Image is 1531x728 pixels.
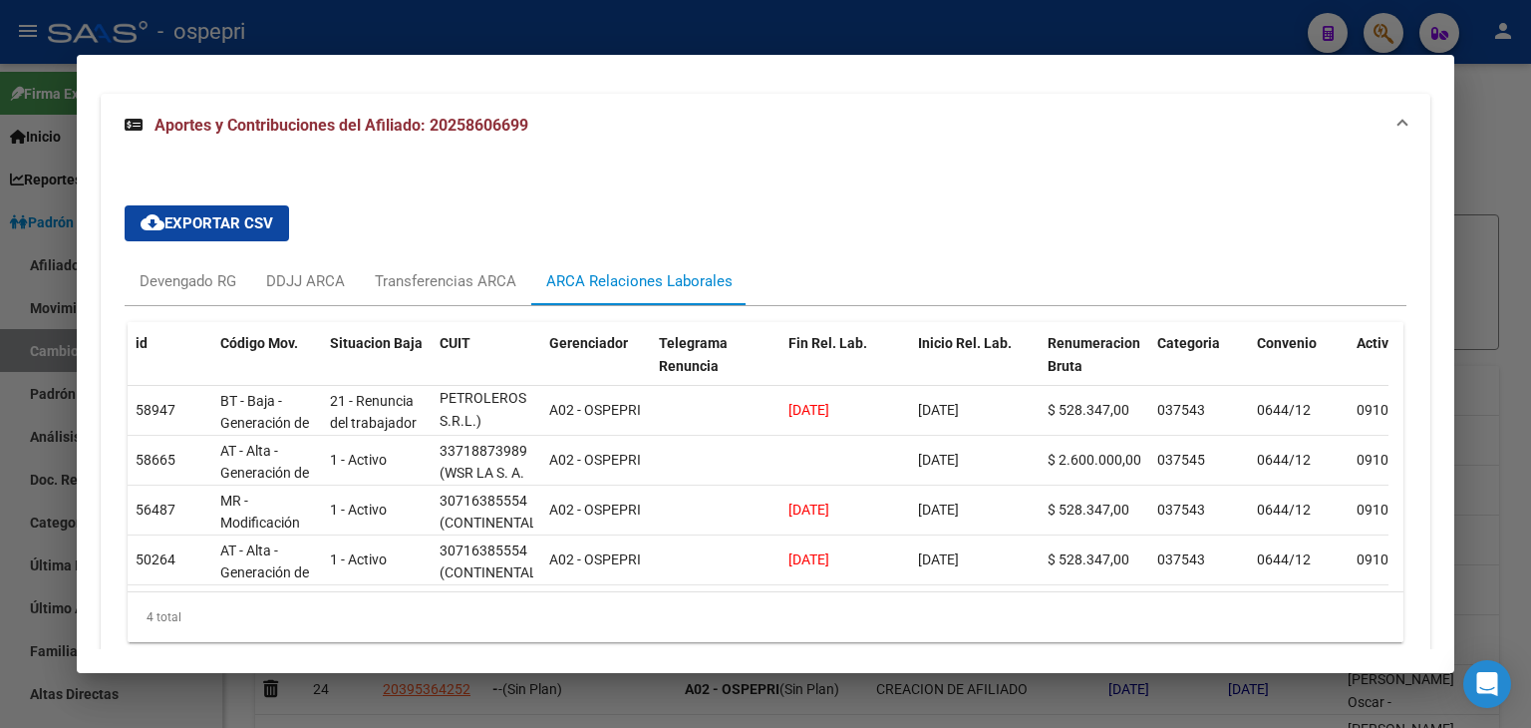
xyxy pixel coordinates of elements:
[128,322,212,410] datatable-header-cell: id
[1048,335,1140,374] span: Renumeracion Bruta
[1157,502,1205,518] span: 037543
[154,116,528,135] span: Aportes y Contribuciones del Afiliado: 20258606699
[788,551,829,567] span: [DATE]
[330,452,387,468] span: 1 - Activo
[549,551,641,567] span: A02 - OSPEPRI
[440,564,537,648] span: (CONTINENTAL SERVICIOS PETROLEROS S.R.L.)
[549,402,641,418] span: A02 - OSPEPRI
[651,322,780,410] datatable-header-cell: Telegrama Renuncia
[125,205,289,241] button: Exportar CSV
[220,393,309,455] span: BT - Baja - Generación de Clave
[330,551,387,567] span: 1 - Activo
[918,502,959,518] span: [DATE]
[440,490,527,513] div: 30716385554
[266,270,345,292] div: DDJJ ARCA
[101,94,1430,158] mat-expansion-panel-header: Aportes y Contribuciones del Afiliado: 20258606699
[788,335,867,351] span: Fin Rel. Lab.
[549,452,641,468] span: A02 - OSPEPRI
[918,452,959,468] span: [DATE]
[136,551,175,567] span: 50264
[220,443,309,505] span: AT - Alta - Generación de clave
[780,322,910,410] datatable-header-cell: Fin Rel. Lab.
[1157,551,1205,567] span: 037543
[440,344,537,428] span: (CONTINENTAL SERVICIOS PETROLEROS S.R.L.)
[1357,335,1416,351] span: Actividad
[141,210,164,234] mat-icon: cloud_download
[1257,402,1311,418] span: 0644/12
[141,214,273,232] span: Exportar CSV
[1257,502,1311,518] span: 0644/12
[220,335,298,351] span: Código Mov.
[1357,551,1404,567] span: 091000
[136,452,175,468] span: 58665
[1257,551,1311,567] span: 0644/12
[910,322,1040,410] datatable-header-cell: Inicio Rel. Lab.
[918,402,959,418] span: [DATE]
[128,592,1403,642] div: 4 total
[1149,322,1249,410] datatable-header-cell: Categoria
[1357,502,1404,518] span: 091000
[330,502,387,518] span: 1 - Activo
[788,402,829,418] span: [DATE]
[220,493,314,599] span: MR - Modificación de datos en la relación CUIT –CUIL
[1157,452,1205,468] span: 037545
[330,393,417,523] span: 21 - Renuncia del trabajador / ART.240 - LCT / ART.64 Inc.a) L22248 y otras
[1048,402,1129,418] span: $ 528.347,00
[440,540,527,562] div: 30716385554
[1257,452,1311,468] span: 0644/12
[541,322,651,410] datatable-header-cell: Gerenciador
[440,440,527,463] div: 33718873989
[101,158,1430,690] div: Aportes y Contribuciones del Afiliado: 20258606699
[440,335,470,351] span: CUIT
[1463,660,1511,708] div: Open Intercom Messenger
[136,402,175,418] span: 58947
[136,502,175,518] span: 56487
[220,543,309,604] span: AT - Alta - Generación de clave
[440,465,524,504] span: (WSR LA S. A. S.)
[1040,322,1149,410] datatable-header-cell: Renumeracion Bruta
[330,335,423,351] span: Situacion Baja
[1357,402,1404,418] span: 091000
[140,270,236,292] div: Devengado RG
[1257,335,1317,351] span: Convenio
[440,515,537,598] span: (CONTINENTAL SERVICIOS PETROLEROS S.R.L.)
[1048,502,1129,518] span: $ 528.347,00
[1048,551,1129,567] span: $ 528.347,00
[659,335,728,374] span: Telegrama Renuncia
[788,502,829,518] span: [DATE]
[549,502,641,518] span: A02 - OSPEPRI
[918,551,959,567] span: [DATE]
[136,335,148,351] span: id
[1157,335,1220,351] span: Categoria
[322,322,432,410] datatable-header-cell: Situacion Baja
[1249,322,1349,410] datatable-header-cell: Convenio
[549,335,628,351] span: Gerenciador
[1157,402,1205,418] span: 037543
[1357,452,1404,468] span: 091000
[546,270,733,292] div: ARCA Relaciones Laborales
[1048,452,1141,468] span: $ 2.600.000,00
[918,335,1012,351] span: Inicio Rel. Lab.
[432,322,541,410] datatable-header-cell: CUIT
[375,270,516,292] div: Transferencias ARCA
[212,322,322,410] datatable-header-cell: Código Mov.
[1349,322,1448,410] datatable-header-cell: Actividad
